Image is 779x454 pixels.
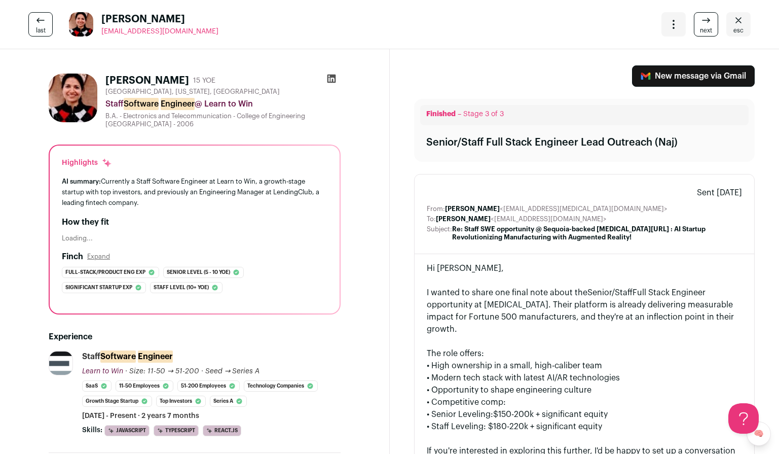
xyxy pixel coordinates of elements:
span: Learn to Win [82,368,123,375]
dt: From: [427,205,445,213]
li: SaaS [82,380,112,392]
dt: To: [427,215,436,223]
div: Staff [82,351,173,362]
span: AI summary: [62,178,101,185]
h1: [PERSON_NAME] [105,74,189,88]
dd: <[EMAIL_ADDRESS][DOMAIN_NAME]> [436,215,607,223]
div: Currently a Staff Software Engineer at Learn to Win, a growth-stage startup with top investors, a... [62,176,327,208]
li: JavaScript [104,425,150,436]
span: last [36,26,46,34]
div: B.A. - Electronics and Telecommunication - College of Engineering [GEOGRAPHIC_DATA] - 2006 [105,112,341,128]
h2: Experience [49,331,341,343]
span: · Size: 11-50 → 51-200 [125,368,199,375]
li: TypeScript [154,425,199,436]
span: Sent [DATE] [697,187,742,199]
img: 72bab118e2d1351e42ff05ae87b3c7d0487eabe58f1e6c770ba7c600c54bda9d [49,74,97,122]
a: 🧠 [747,422,771,446]
b: Re: Staff SWE opportunity @ Sequoia-backed [MEDICAL_DATA][URL] : AI Startup Revolutionizing Manuf... [452,226,706,240]
span: Stage 3 of 3 [463,111,504,118]
div: I wanted to share one final note about the Full Stack Engineer opportunity at [MEDICAL_DATA]. The... [427,287,743,335]
a: New message via Gmail [632,65,755,87]
li: Top Investors [156,396,206,407]
span: esc [733,26,744,34]
a: next [694,12,718,37]
li: React.js [203,425,241,436]
mark: Engineer [138,351,173,363]
span: Senior/Staff [587,289,633,297]
span: Skills: [82,425,102,435]
div: • Opportunity to shape engineering culture [427,384,743,396]
button: Expand [87,253,110,261]
li: Technology Companies [244,380,318,392]
span: [DATE] - Present · 2 years 7 months [82,411,199,421]
div: Hi [PERSON_NAME], [427,262,743,274]
div: Highlights [62,158,112,168]
div: Loading... [62,234,327,242]
span: • Staff Leveling: $180-220k + significant equity [427,423,602,431]
li: 11-50 employees [116,380,173,392]
b: [PERSON_NAME] [445,205,500,212]
span: Full-stack/product eng exp [65,267,145,277]
span: Seed → Series A [205,368,260,375]
a: last [28,12,53,37]
span: Finished [426,111,456,118]
div: 15 YOE [193,76,215,86]
a: Close [726,12,751,37]
li: Series A [210,396,247,407]
img: 72bab118e2d1351e42ff05ae87b3c7d0487eabe58f1e6c770ba7c600c54bda9d [69,12,93,37]
li: Growth Stage Startup [82,396,152,407]
div: Senior/Staff Full Stack Engineer Lead Outreach (Naj) [426,135,678,150]
button: Open dropdown [661,12,686,37]
mark: Software [124,98,159,110]
h2: Finch [62,251,83,263]
div: Staff @ Learn to Win [105,98,341,110]
li: 51-200 employees [177,380,240,392]
div: • Modern tech stack with latest AI/AR technologies [427,372,743,384]
div: • Competitive comp: [427,396,743,408]
h2: How they fit [62,216,327,228]
span: next [700,26,712,34]
span: · [201,366,203,376]
mark: Engineer [161,98,195,110]
iframe: Help Scout Beacon - Open [728,403,759,434]
span: [GEOGRAPHIC_DATA], [US_STATE], [GEOGRAPHIC_DATA] [105,88,280,96]
img: 99e9323ef8b3059d365a616c16f2106260c515d1ef8405b6779b686c2b2ceea9.png [49,351,72,376]
a: [EMAIL_ADDRESS][DOMAIN_NAME] [101,26,218,37]
span: Staff level (10+ yoe) [154,283,209,293]
div: The role offers: [427,347,743,360]
span: • Senior Leveling: [427,410,493,418]
span: Senior level (5 - 10 yoe) [167,267,230,277]
b: [PERSON_NAME] [436,216,491,222]
dd: <[EMAIL_ADDRESS][MEDICAL_DATA][DOMAIN_NAME]> [445,205,667,213]
span: Significant startup exp [65,283,132,293]
div: • High ownership in a small, high-caliber team [427,360,743,372]
div: $150-200k + significant equity [427,408,743,421]
mark: Software [100,351,136,363]
span: – [458,111,461,118]
dt: Subject: [427,225,452,241]
span: [PERSON_NAME] [101,12,218,26]
span: [EMAIL_ADDRESS][DOMAIN_NAME] [101,28,218,35]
